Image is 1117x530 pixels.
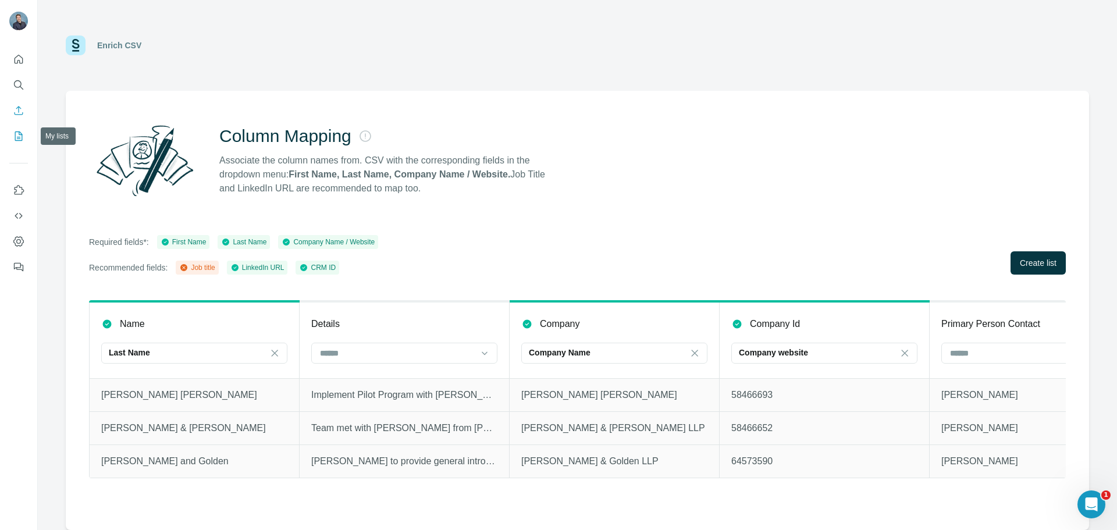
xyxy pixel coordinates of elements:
p: Details [311,317,340,331]
button: Enrich CSV [9,100,28,121]
img: Surfe Illustration - Column Mapping [89,119,201,202]
strong: First Name, Last Name, Company Name / Website. [289,169,510,179]
p: [PERSON_NAME] and Golden [101,454,287,468]
h2: Column Mapping [219,126,351,147]
span: 1 [1101,490,1111,500]
iframe: Intercom live chat [1077,490,1105,518]
div: Company Name / Website [282,237,375,247]
button: My lists [9,126,28,147]
div: CRM ID [299,262,336,273]
p: [PERSON_NAME] & [PERSON_NAME] [101,421,287,435]
p: [PERSON_NAME] [PERSON_NAME] [521,388,707,402]
div: Enrich CSV [97,40,141,51]
button: Search [9,74,28,95]
img: Surfe Logo [66,35,86,55]
p: [PERSON_NAME] [PERSON_NAME] [101,388,287,402]
button: Feedback [9,257,28,278]
p: Last Name [109,347,150,358]
p: Team met with [PERSON_NAME] from [PERSON_NAME] at AALL who stated she knows us as the firm is a c... [311,421,497,435]
p: Company Id [750,317,800,331]
p: 58466693 [731,388,917,402]
button: Use Surfe API [9,205,28,226]
span: Create list [1020,257,1056,269]
button: Use Surfe on LinkedIn [9,180,28,201]
button: Quick start [9,49,28,70]
p: [PERSON_NAME] & [PERSON_NAME] LLP [521,421,707,435]
p: [PERSON_NAME] to provide general introductions for [PERSON_NAME] [311,454,497,468]
div: LinkedIn URL [230,262,284,273]
p: Company website [739,347,808,358]
p: 58466652 [731,421,917,435]
p: Associate the column names from. CSV with the corresponding fields in the dropdown menu: Job Titl... [219,154,556,195]
p: Recommended fields: [89,262,168,273]
button: Dashboard [9,231,28,252]
p: [PERSON_NAME] & Golden LLP [521,454,707,468]
p: Company [540,317,579,331]
p: Name [120,317,145,331]
img: Avatar [9,12,28,30]
p: Primary Person Contact [941,317,1040,331]
p: Company Name [529,347,590,358]
div: Job title [179,262,215,273]
p: Implement Pilot Program with [PERSON_NAME], who is the Managing Director in order to assist with ... [311,388,497,402]
button: Create list [1011,251,1066,275]
p: 64573590 [731,454,917,468]
div: Last Name [221,237,266,247]
p: Required fields*: [89,236,149,248]
div: First Name [161,237,207,247]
